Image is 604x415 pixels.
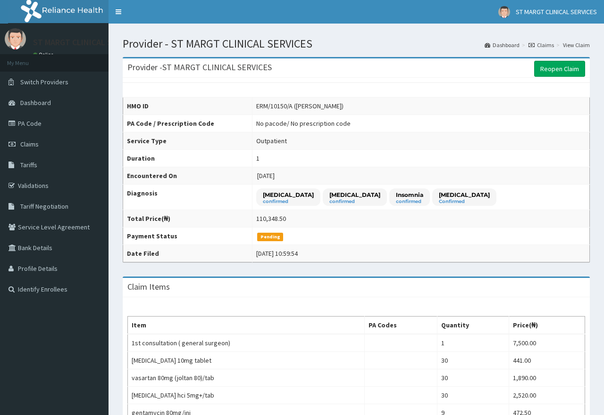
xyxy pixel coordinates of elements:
th: Quantity [437,317,509,334]
td: 30 [437,387,509,404]
span: Tariff Negotiation [20,202,68,211]
h1: Provider - ST MARGT CLINICAL SERVICES [123,38,590,50]
div: 110,348.50 [256,214,286,223]
th: Diagnosis [123,185,252,210]
span: [DATE] [257,171,275,180]
td: 30 [437,369,509,387]
span: Claims [20,140,39,148]
td: [MEDICAL_DATA] 10mg tablet [128,352,365,369]
span: ST MARGT CLINICAL SERVICES [516,8,597,16]
a: View Claim [563,41,590,49]
span: Dashboard [20,98,51,107]
th: Duration [123,150,252,167]
td: 30 [437,352,509,369]
p: [MEDICAL_DATA] [439,191,490,199]
th: PA Codes [364,317,437,334]
th: Date Filed [123,245,252,262]
td: 1st consultation ( general surgeon) [128,334,365,352]
div: ERM/10150/A ([PERSON_NAME]) [256,101,344,111]
a: Online [33,51,56,58]
span: Switch Providers [20,78,68,86]
th: Encountered On [123,167,252,185]
h3: Claim Items [127,283,170,291]
div: Outpatient [256,136,287,146]
th: Service Type [123,132,252,150]
th: HMO ID [123,98,252,115]
p: ST MARGT CLINICAL SERVICES [33,38,142,47]
td: 441.00 [509,352,585,369]
td: [MEDICAL_DATA] hci 5mg+/tab [128,387,365,404]
td: 2,520.00 [509,387,585,404]
th: Total Price(₦) [123,210,252,228]
td: 7,500.00 [509,334,585,352]
p: [MEDICAL_DATA] [263,191,314,199]
p: [MEDICAL_DATA] [329,191,380,199]
th: Price(₦) [509,317,585,334]
a: Dashboard [485,41,520,49]
div: [DATE] 10:59:54 [256,249,298,258]
td: 1,890.00 [509,369,585,387]
div: No pacode / No prescription code [256,119,351,128]
td: vasartan 80mg (joltan 80)/tab [128,369,365,387]
a: Reopen Claim [534,61,585,77]
h3: Provider - ST MARGT CLINICAL SERVICES [127,63,272,72]
span: Pending [257,233,283,241]
a: Claims [528,41,554,49]
img: User Image [5,28,26,49]
small: confirmed [396,199,423,204]
img: User Image [498,6,510,18]
small: confirmed [263,199,314,204]
th: Payment Status [123,228,252,245]
div: 1 [256,154,260,163]
small: Confirmed [439,199,490,204]
td: 1 [437,334,509,352]
p: Insomnia [396,191,423,199]
th: PA Code / Prescription Code [123,115,252,132]
th: Item [128,317,365,334]
span: Tariffs [20,161,37,169]
small: confirmed [329,199,380,204]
